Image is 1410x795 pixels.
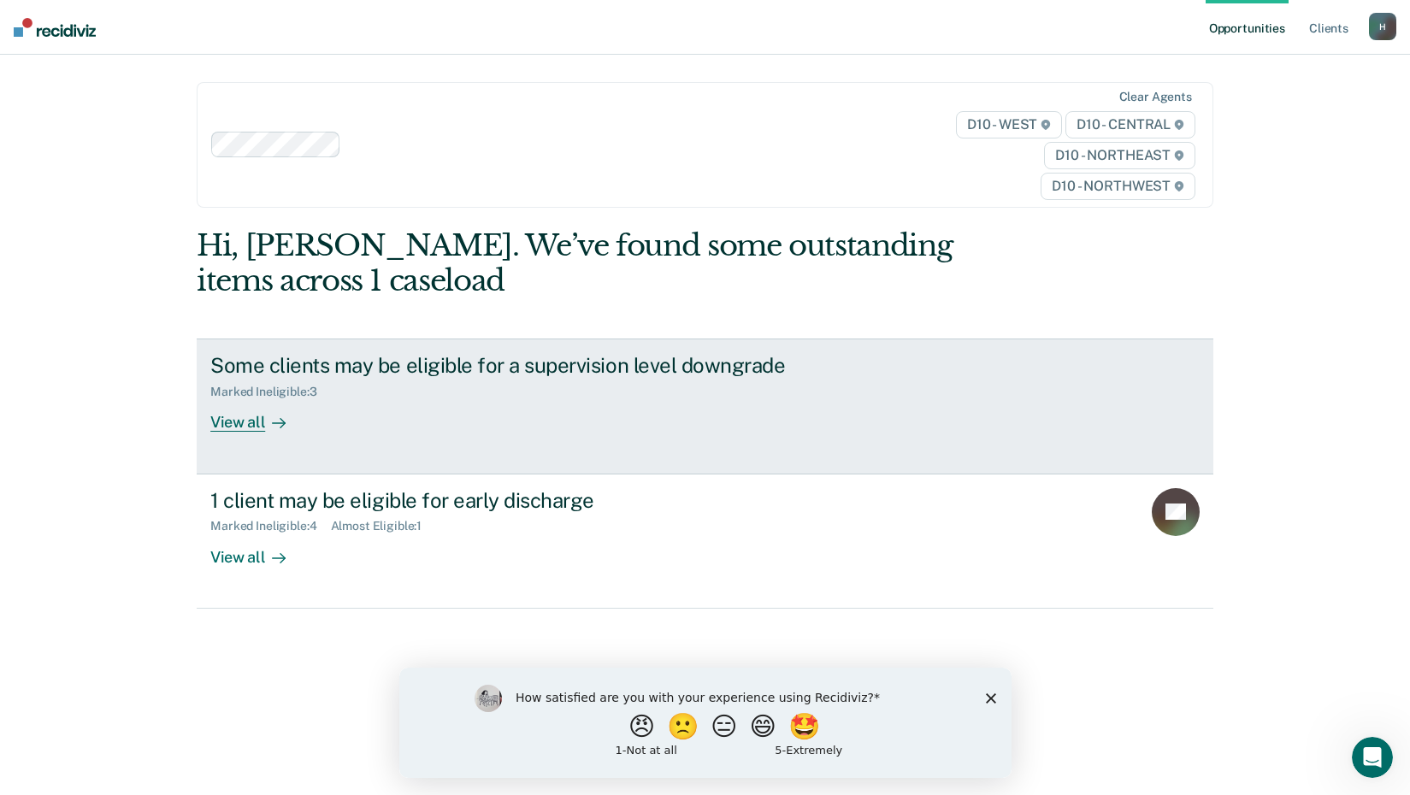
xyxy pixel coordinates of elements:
[956,111,1062,138] span: D10 - WEST
[399,668,1012,778] iframe: Survey by Kim from Recidiviz
[1119,90,1192,104] div: Clear agents
[197,474,1213,609] a: 1 client may be eligible for early dischargeMarked Ineligible:4Almost Eligible:1View all
[1041,173,1195,200] span: D10 - NORTHWEST
[14,18,96,37] img: Recidiviz
[1065,111,1195,138] span: D10 - CENTRAL
[210,385,330,399] div: Marked Ineligible : 3
[1369,13,1396,40] button: H
[210,353,811,378] div: Some clients may be eligible for a supervision level downgrade
[1044,142,1195,169] span: D10 - NORTHEAST
[210,488,811,513] div: 1 client may be eligible for early discharge
[197,228,1010,298] div: Hi, [PERSON_NAME]. We’ve found some outstanding items across 1 caseload
[210,533,306,567] div: View all
[210,399,306,433] div: View all
[197,339,1213,474] a: Some clients may be eligible for a supervision level downgradeMarked Ineligible:3View all
[331,519,436,533] div: Almost Eligible : 1
[1352,737,1393,778] iframe: Intercom live chat
[210,519,330,533] div: Marked Ineligible : 4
